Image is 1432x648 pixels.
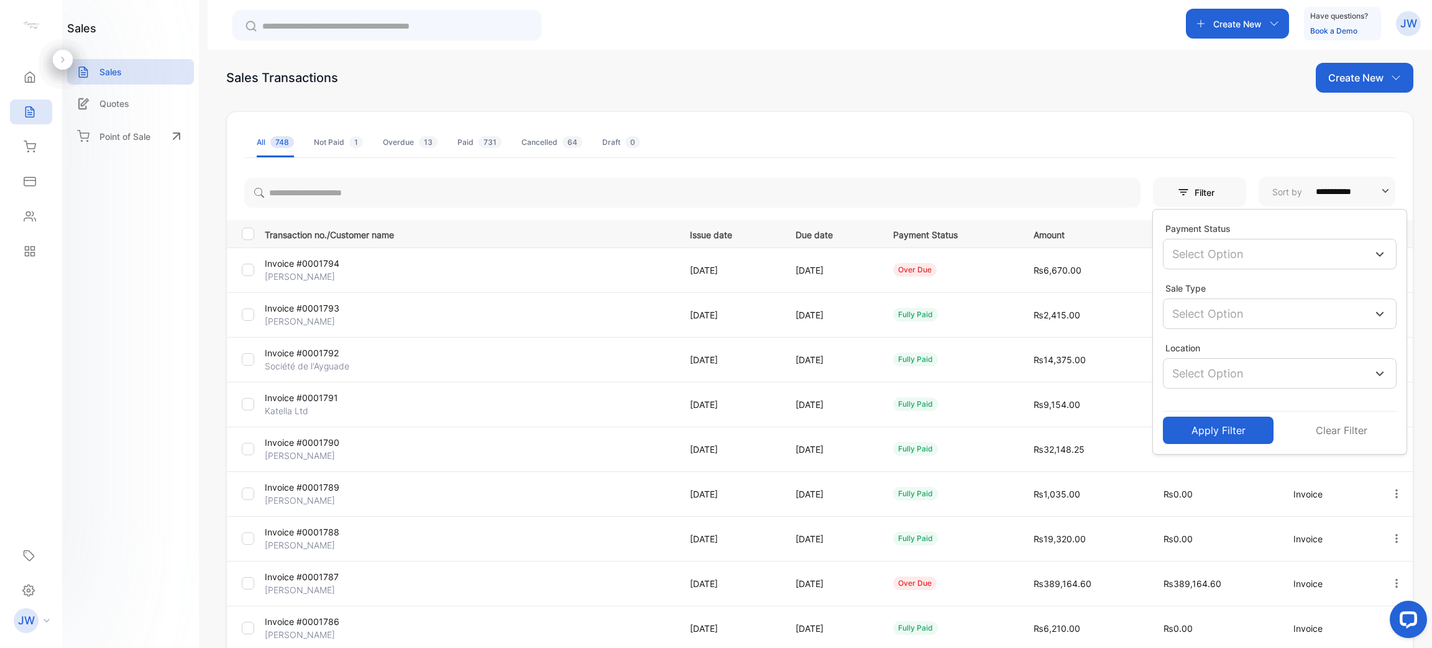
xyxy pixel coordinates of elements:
p: [DATE] [690,264,770,277]
div: fully paid [893,353,938,366]
p: Have questions? [1310,10,1368,22]
p: Create New [1328,70,1384,85]
p: [DATE] [690,622,770,635]
span: ₨0.00 [1163,489,1193,499]
span: ₨19,320.00 [1034,534,1086,544]
button: Clear Filter [1286,417,1397,444]
div: fully paid [893,442,938,456]
p: Invoice #0001792 [265,346,402,359]
span: 64 [562,136,582,148]
p: [DATE] [690,398,770,411]
p: [DATE] [690,353,770,366]
p: [PERSON_NAME] [265,539,402,552]
p: Invoice #0001789 [265,481,402,494]
p: Filter [1195,186,1222,199]
p: [DATE] [690,308,770,322]
span: 13 [419,136,438,148]
p: Invoice [1293,577,1365,590]
h1: sales [67,20,96,37]
span: ₨32,148.25 [1034,444,1085,455]
img: logo [22,16,40,35]
p: Invoice #0001786 [265,615,402,628]
p: [DATE] [796,622,868,635]
p: Invoice #0001790 [265,436,402,449]
div: fully paid [893,621,938,635]
p: Select Option [1172,246,1244,262]
p: Transaction no./Customer name [265,226,674,241]
p: Société de l'Ayguade [265,359,402,373]
p: [DATE] [796,398,868,411]
div: Paid [457,137,502,148]
p: [DATE] [796,264,868,277]
a: Point of Sale [67,123,194,150]
span: 731 [479,136,502,148]
p: Invoice [1293,488,1365,501]
div: fully paid [893,308,938,322]
label: Location [1163,343,1200,353]
p: [DATE] [796,308,868,322]
p: [DATE] [796,532,868,545]
p: Payment Status [893,226,1008,241]
label: Sale Type [1163,283,1206,294]
button: Filter [1153,177,1246,207]
button: Sort by [1259,177,1395,206]
p: [DATE] [690,443,770,456]
span: ₨6,670.00 [1034,265,1081,275]
div: Cancelled [521,137,582,148]
span: ₨389,164.60 [1163,578,1221,589]
span: 748 [270,136,294,148]
span: ₨2,415.00 [1034,310,1080,320]
p: [DATE] [690,577,770,590]
span: 0 [625,136,640,148]
p: [PERSON_NAME] [265,315,402,328]
span: ₨0.00 [1163,534,1193,544]
p: Due date [796,226,868,241]
a: Sales [67,59,194,85]
p: [DATE] [796,443,868,456]
p: [PERSON_NAME] [265,494,402,507]
p: [PERSON_NAME] [265,449,402,462]
p: Invoice #0001787 [265,570,402,583]
span: 1 [349,136,363,148]
p: Issue date [690,226,770,241]
p: Sales [99,65,122,78]
p: JW [18,613,35,629]
div: fully paid [893,397,938,411]
div: over due [893,263,937,277]
p: Invoice #0001793 [265,302,402,315]
p: [DATE] [796,353,868,366]
span: ₨1,035.00 [1034,489,1080,499]
p: [PERSON_NAME] [265,270,402,283]
p: [PERSON_NAME] [265,628,402,641]
span: ₨389,164.60 [1034,578,1091,589]
div: Sales Transactions [226,68,338,87]
button: JW [1396,9,1421,39]
a: Quotes [67,91,194,116]
p: Point of Sale [99,130,150,143]
p: [DATE] [796,488,868,501]
button: Create New [1186,9,1289,39]
div: over due [893,576,937,590]
p: Select Option [1172,305,1244,322]
p: Katella Ltd [265,404,402,417]
iframe: LiveChat chat widget [1380,596,1432,648]
span: ₨14,375.00 [1034,354,1086,365]
label: Payment Status [1163,223,1231,234]
p: Create New [1213,17,1262,30]
div: fully paid [893,487,938,501]
p: JW [1400,16,1417,32]
p: Sort by [1272,185,1302,198]
span: ₨9,154.00 [1034,399,1080,410]
span: ₨0.00 [1163,444,1193,455]
p: [PERSON_NAME] [265,583,402,596]
p: Invoice [1293,622,1365,635]
p: Invoice #0001794 [265,257,402,270]
div: Draft [602,137,640,148]
div: All [257,137,294,148]
p: Quotes [99,97,129,110]
button: Apply Filter [1163,417,1274,444]
p: Invoice [1293,532,1365,545]
div: fully paid [893,532,938,545]
p: [DATE] [690,488,770,501]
